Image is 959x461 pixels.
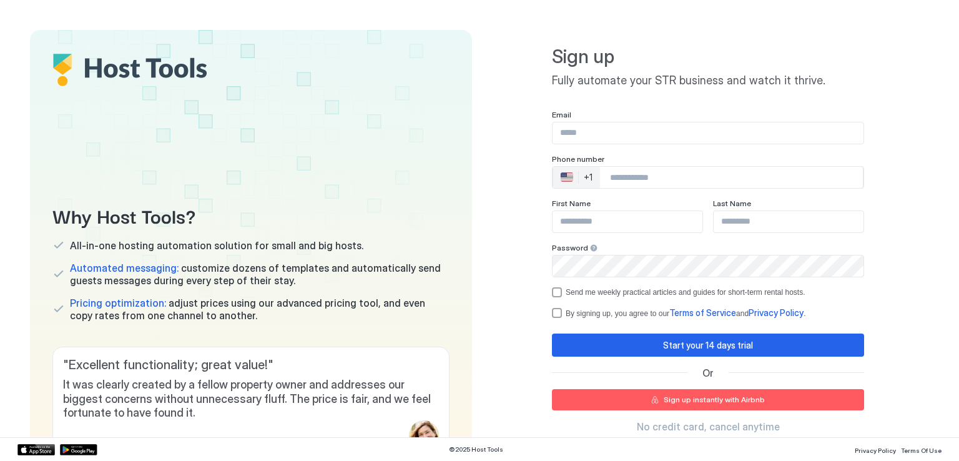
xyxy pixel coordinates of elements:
span: It was clearly created by a fellow property owner and addresses our biggest concerns without unne... [63,378,439,420]
input: Phone Number input [600,166,863,189]
input: Input Field [553,122,863,144]
span: Why Host Tools? [52,201,450,229]
span: First Name [552,199,591,208]
div: termsPrivacy [552,307,864,319]
span: Terms Of Use [901,447,942,454]
a: Google Play Store [60,444,97,455]
span: Phone number [552,154,604,164]
a: Privacy Policy [749,309,804,318]
span: Or [702,367,714,379]
input: Input Field [553,255,863,277]
button: Start your 14 days trial [552,334,864,357]
div: optOut [552,287,864,297]
a: Privacy Policy [855,443,896,456]
div: Sign up instantly with Airbnb [664,394,765,405]
span: Privacy Policy [749,307,804,318]
a: Terms of Service [669,309,736,318]
span: © 2025 Host Tools [449,445,503,454]
span: Email [552,110,571,119]
span: [PERSON_NAME] [63,432,167,450]
span: Last Name [713,199,751,208]
span: All-in-one hosting automation solution for small and big hosts. [70,239,363,252]
div: By signing up, you agree to our and . [566,307,805,319]
span: Password [552,243,588,252]
span: No credit card, cancel anytime [637,420,780,433]
span: customize dozens of templates and automatically send guests messages during every step of their s... [70,262,450,287]
span: Sign up [552,45,864,69]
div: Countries button [553,167,600,188]
div: 🇺🇸 [561,170,573,185]
a: App Store [17,444,55,455]
div: Send me weekly practical articles and guides for short-term rental hosts. [566,288,805,297]
button: Sign up instantly with Airbnb [552,389,864,410]
div: +1 [584,172,593,183]
span: Pricing optimization: [70,297,166,309]
span: adjust prices using our advanced pricing tool, and even copy rates from one channel to another. [70,297,450,322]
span: Privacy Policy [855,447,896,454]
input: Input Field [553,211,702,232]
input: Input Field [714,211,863,232]
a: Terms Of Use [901,443,942,456]
div: Start your 14 days trial [663,339,753,352]
div: profile [409,420,439,450]
span: " Excellent functionality; great value! " [63,357,439,373]
span: Terms of Service [669,307,736,318]
span: Automated messaging: [70,262,179,274]
span: Fully automate your STR business and watch it thrive. [552,74,864,88]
